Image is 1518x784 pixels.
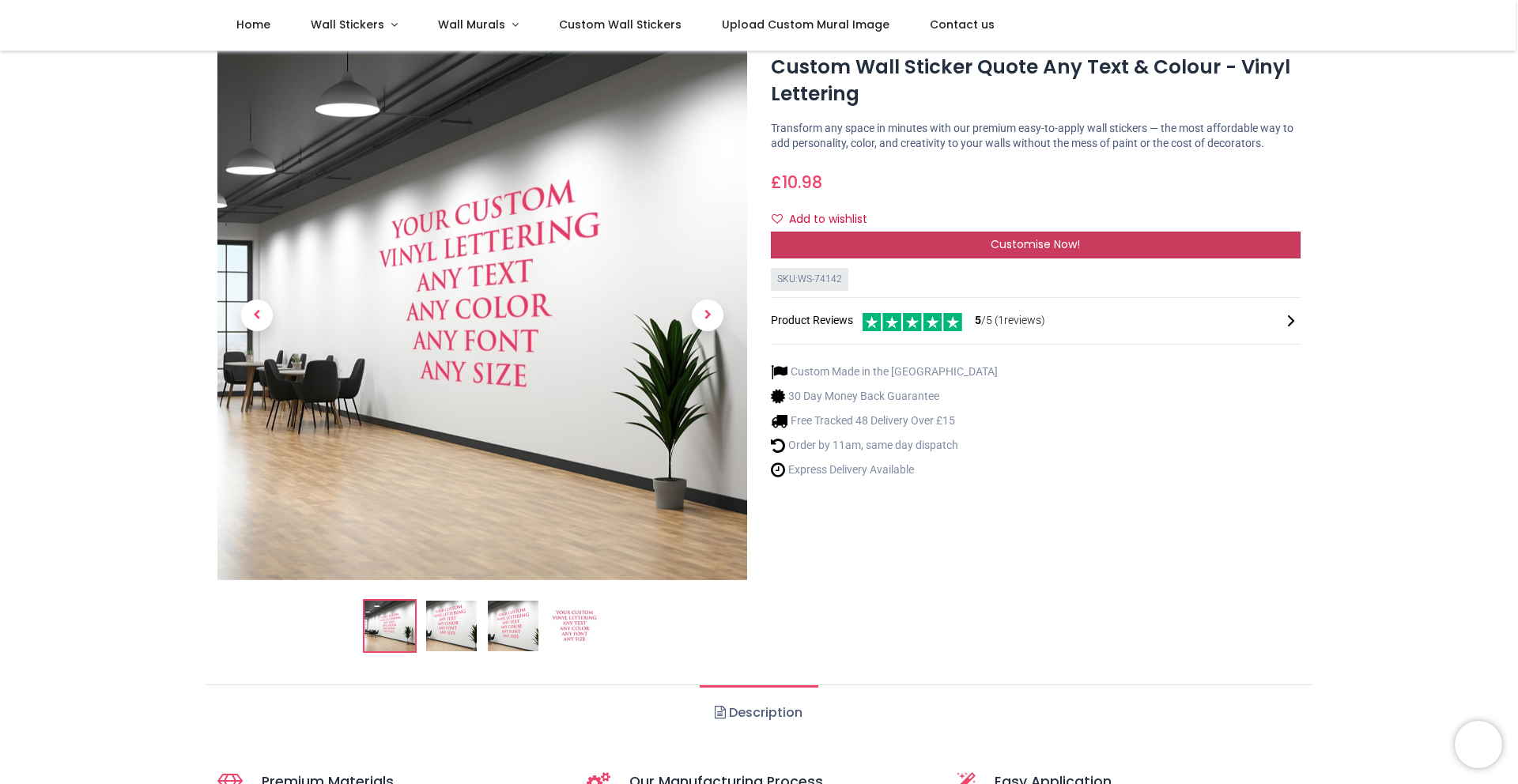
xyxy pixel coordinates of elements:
[236,17,270,32] span: Home
[311,17,384,32] span: Wall Stickers
[722,17,889,32] span: Upload Custom Mural Image
[782,171,822,194] span: 10.98
[930,17,995,32] span: Contact us
[771,437,998,454] li: Order by 11am, same day dispatch
[549,601,600,651] img: WS-74142-04
[975,314,981,326] span: 5
[700,685,818,741] a: Description
[771,413,998,429] li: Free Tracked 48 Delivery Over £15
[771,268,848,291] div: SKU: WS-74142
[692,300,723,331] span: Next
[772,213,783,224] i: Add to wishlist
[217,130,296,500] a: Previous
[771,171,822,194] span: £
[668,130,747,500] a: Next
[426,601,477,651] img: WS-74142-02
[975,313,1045,329] span: /5 ( 1 reviews)
[241,300,273,331] span: Previous
[771,54,1301,108] h1: Custom Wall Sticker Quote Any Text & Colour - Vinyl Lettering
[771,311,1301,332] div: Product Reviews
[364,601,415,651] img: Custom Wall Sticker Quote Any Text & Colour - Vinyl Lettering
[559,17,682,32] span: Custom Wall Stickers
[438,17,505,32] span: Wall Murals
[771,121,1301,152] p: Transform any space in minutes with our premium easy-to-apply wall stickers — the most affordable...
[1455,721,1502,768] iframe: Brevo live chat
[771,388,998,405] li: 30 Day Money Back Guarantee
[771,364,998,380] li: Custom Made in the [GEOGRAPHIC_DATA]
[771,462,998,478] li: Express Delivery Available
[217,51,747,580] img: Custom Wall Sticker Quote Any Text & Colour - Vinyl Lettering
[488,601,538,651] img: WS-74142-03
[991,236,1080,252] span: Customise Now!
[771,206,881,233] button: Add to wishlistAdd to wishlist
